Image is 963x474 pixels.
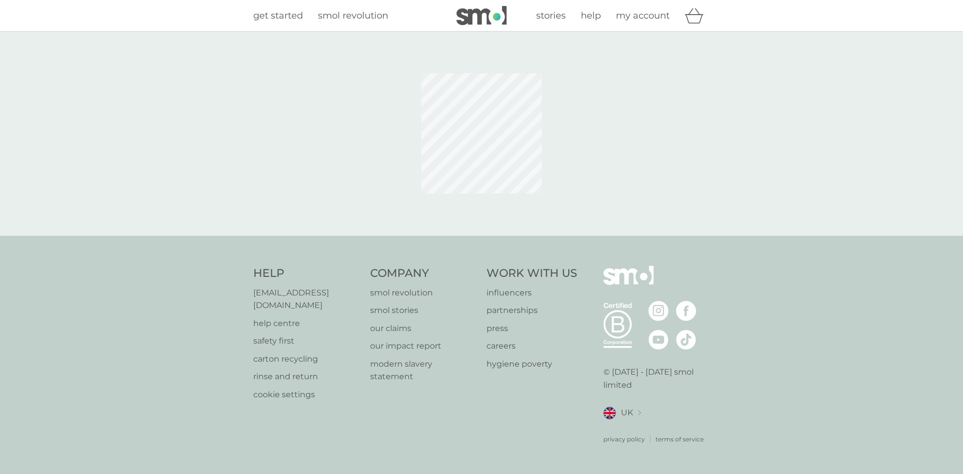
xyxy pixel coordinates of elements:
a: help centre [253,317,360,330]
a: partnerships [487,304,577,317]
img: smol [603,266,654,300]
a: safety first [253,335,360,348]
span: smol revolution [318,10,388,21]
span: get started [253,10,303,21]
h4: Company [370,266,477,281]
span: UK [621,406,633,419]
a: smol stories [370,304,477,317]
span: my account [616,10,670,21]
img: visit the smol Youtube page [649,330,669,350]
a: modern slavery statement [370,358,477,383]
img: visit the smol Instagram page [649,301,669,321]
img: UK flag [603,407,616,419]
a: my account [616,9,670,23]
a: careers [487,340,577,353]
a: help [581,9,601,23]
h4: Help [253,266,360,281]
div: basket [685,6,710,26]
img: smol [456,6,507,25]
a: terms of service [656,434,704,444]
img: visit the smol Tiktok page [676,330,696,350]
a: [EMAIL_ADDRESS][DOMAIN_NAME] [253,286,360,312]
a: our impact report [370,340,477,353]
a: stories [536,9,566,23]
a: smol revolution [370,286,477,299]
a: carton recycling [253,353,360,366]
a: hygiene poverty [487,358,577,371]
a: smol revolution [318,9,388,23]
a: press [487,322,577,335]
span: help [581,10,601,21]
a: influencers [487,286,577,299]
img: visit the smol Facebook page [676,301,696,321]
h4: Work With Us [487,266,577,281]
p: © [DATE] - [DATE] smol limited [603,366,710,391]
a: cookie settings [253,388,360,401]
a: get started [253,9,303,23]
span: stories [536,10,566,21]
a: privacy policy [603,434,645,444]
img: select a new location [638,410,641,416]
a: our claims [370,322,477,335]
a: rinse and return [253,370,360,383]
